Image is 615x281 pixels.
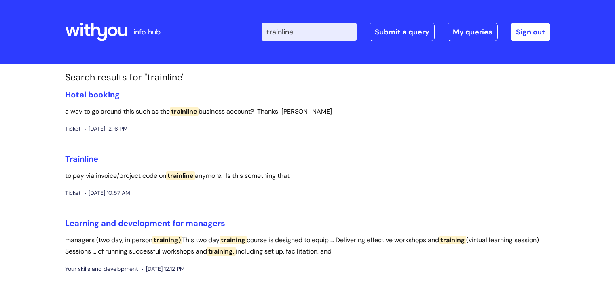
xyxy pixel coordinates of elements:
span: Ticket [65,188,80,198]
input: Search [262,23,357,41]
span: training [220,236,247,244]
span: [DATE] 12:12 PM [142,264,185,274]
a: Trainline [65,154,98,164]
span: Your skills and development [65,264,138,274]
a: Learning and development for managers [65,218,225,228]
a: Submit a query [370,23,435,41]
span: trainline [166,171,195,180]
div: | - [262,23,550,41]
p: to pay via invoice/project code on anymore. Is this something that [65,170,550,182]
span: [DATE] 10:57 AM [85,188,130,198]
span: trainline [170,107,199,116]
a: My queries [448,23,498,41]
span: Ticket [65,124,80,134]
a: Hotel booking [65,89,120,100]
p: managers (two day, in person This two day course is designed to equip ... Delivering effective wo... [65,235,550,258]
p: a way to go around this such as the business account? Thanks [PERSON_NAME] [65,106,550,118]
h1: Search results for "trainline" [65,72,550,83]
span: [DATE] 12:16 PM [85,124,128,134]
a: Sign out [511,23,550,41]
p: info hub [133,25,161,38]
span: training, [207,247,236,256]
span: training [439,236,466,244]
span: training) [152,236,182,244]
